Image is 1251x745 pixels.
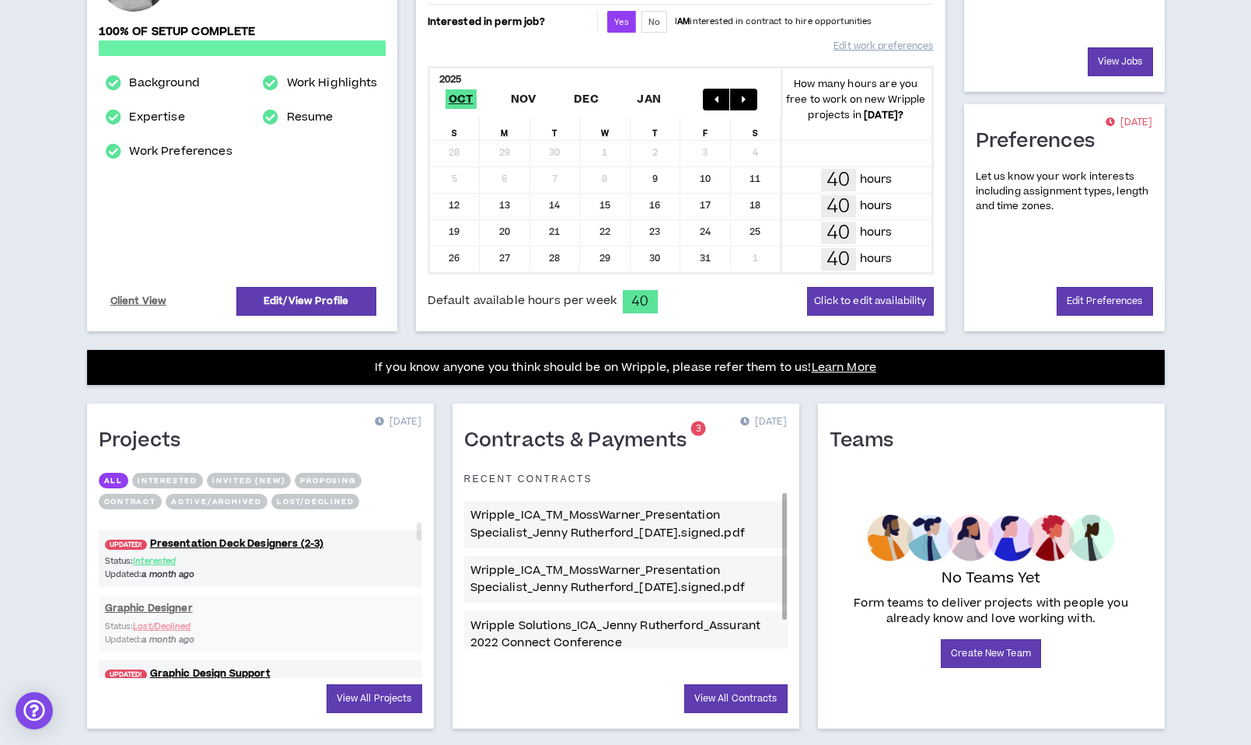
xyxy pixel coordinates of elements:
[105,554,260,568] p: Status:
[271,494,359,509] button: Lost/Declined
[614,16,628,28] span: Yes
[976,129,1107,154] h1: Preferences
[631,117,681,140] div: T
[105,670,147,680] span: UPDATED!
[648,16,660,28] span: No
[731,117,781,140] div: S
[464,556,788,603] a: Wripple_ICA_TM_MossWarner_Presentation Specialist_Jenny Rutherford_[DATE].signed.pdf
[684,684,788,713] a: View All Contracts
[464,611,788,676] a: Wripple Solutions_ICA_Jenny Rutherford_Assurant 2022 Connect Conference Project_T&M_[DATE]_SIGNED...
[677,16,690,27] strong: AM
[941,639,1041,668] a: Create New Team
[1057,287,1153,316] a: Edit Preferences
[287,74,378,93] a: Work Highlights
[696,422,701,435] span: 3
[740,414,787,430] p: [DATE]
[864,108,903,122] b: [DATE] ?
[1106,115,1152,131] p: [DATE]
[129,108,184,127] a: Expertise
[1088,47,1153,76] a: View Jobs
[236,287,376,316] a: Edit/View Profile
[428,292,617,310] span: Default available hours per week
[464,473,593,485] p: Recent Contracts
[860,198,893,215] p: hours
[99,23,386,40] p: 100% of setup complete
[867,515,1115,561] img: empty
[99,494,162,509] button: Contract
[860,250,893,268] p: hours
[327,684,422,713] a: View All Projects
[129,142,232,161] a: Work Preferences
[166,494,267,509] button: Active/Archived
[860,171,893,188] p: hours
[833,33,933,60] a: Edit work preferences
[830,428,906,453] h1: Teams
[675,16,872,28] p: I interested in contract to hire opportunities
[16,692,53,729] div: Open Intercom Messenger
[142,568,194,580] i: a month ago
[942,568,1041,589] p: No Teams Yet
[430,117,480,140] div: S
[812,359,876,376] a: Learn More
[464,501,788,548] a: Wripple_ICA_TM_MossWarner_Presentation Specialist_Jenny Rutherford_[DATE].signed.pdf
[295,473,361,488] button: Proposing
[375,414,421,430] p: [DATE]
[470,562,781,597] p: Wripple_ICA_TM_MossWarner_Presentation Specialist_Jenny Rutherford_[DATE].signed.pdf
[105,540,147,550] span: UPDATED!
[99,428,193,453] h1: Projects
[375,359,876,377] p: If you know anyone you think should be on Wripple, please refer them to us!
[105,568,260,581] p: Updated:
[99,666,422,681] a: UPDATED!Graphic Design Support
[634,89,664,109] span: Jan
[129,74,199,93] a: Background
[976,170,1153,215] p: Let us know your work interests including assignment types, length and time zones.
[860,224,893,241] p: hours
[428,11,595,33] p: Interested in perm job?
[132,473,203,488] button: Interested
[99,537,422,551] a: UPDATED!Presentation Deck Designers (2-3)
[133,555,176,567] span: Interested
[480,117,530,140] div: M
[439,72,462,86] b: 2025
[464,428,699,453] h1: Contracts & Payments
[530,117,581,140] div: T
[781,76,931,123] p: How many hours are you free to work on new Wripple projects in
[571,89,602,109] span: Dec
[470,617,781,670] p: Wripple Solutions_ICA_Jenny Rutherford_Assurant 2022 Connect Conference Project_T&M_[DATE]_SIGNED...
[691,421,706,436] sup: 3
[807,287,933,316] button: Click to edit availability
[207,473,291,488] button: Invited (new)
[470,507,781,542] p: Wripple_ICA_TM_MossWarner_Presentation Specialist_Jenny Rutherford_[DATE].signed.pdf
[836,596,1147,627] p: Form teams to deliver projects with people you already know and love working with.
[508,89,540,109] span: Nov
[108,288,169,315] a: Client View
[446,89,477,109] span: Oct
[287,108,334,127] a: Resume
[680,117,731,140] div: F
[580,117,631,140] div: W
[99,473,128,488] button: All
